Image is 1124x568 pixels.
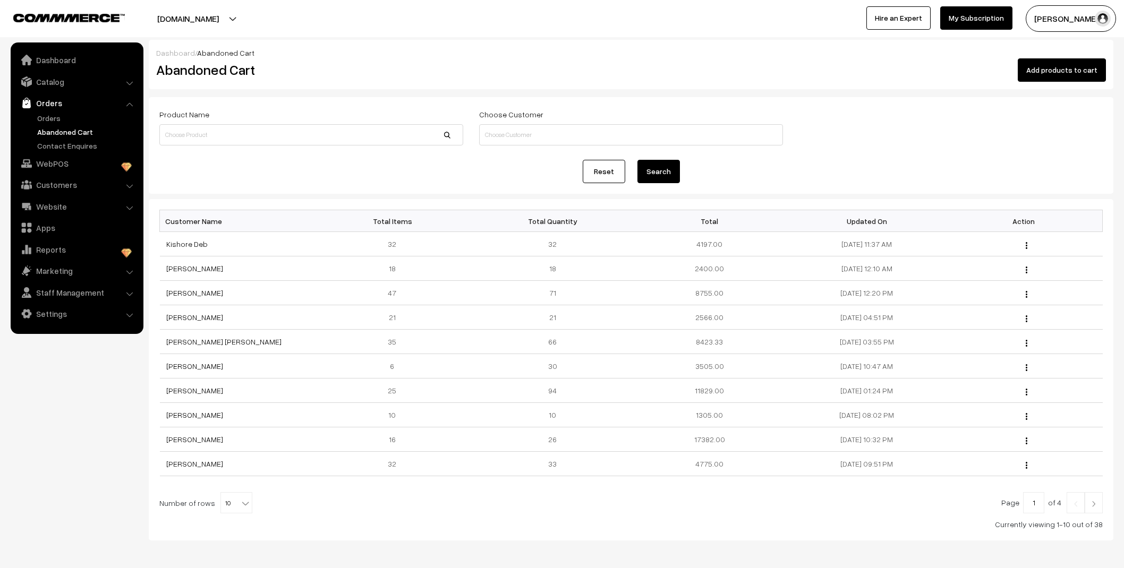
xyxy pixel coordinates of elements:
[631,452,788,476] td: 4775.00
[1048,498,1061,507] span: of 4
[159,109,209,120] label: Product Name
[631,305,788,330] td: 2566.00
[35,140,140,151] a: Contact Enquires
[159,497,215,509] span: Number of rows
[156,62,462,78] h2: Abandoned Cart
[166,435,223,444] a: [PERSON_NAME]
[788,210,946,232] th: Updated On
[166,239,208,248] a: Kishore Deb
[631,232,788,256] td: 4197.00
[13,261,140,280] a: Marketing
[788,452,946,476] td: [DATE] 09:51 PM
[788,232,946,256] td: [DATE] 11:37 AM
[317,232,474,256] td: 32
[631,378,788,403] td: 11829.00
[317,330,474,354] td: 35
[474,305,631,330] td: 21
[637,160,680,183] button: Search
[35,126,140,137] a: Abandoned Cart
[166,362,223,371] a: [PERSON_NAME]
[197,48,254,57] span: Abandoned Cart
[1095,11,1111,27] img: user
[166,264,223,273] a: [PERSON_NAME]
[317,354,474,378] td: 6
[631,354,788,378] td: 3505.00
[1026,291,1027,298] img: Menu
[166,459,223,468] a: [PERSON_NAME]
[156,48,195,57] a: Dashboard
[166,386,223,395] a: [PERSON_NAME]
[317,427,474,452] td: 16
[13,93,140,113] a: Orders
[13,72,140,91] a: Catalog
[788,403,946,427] td: [DATE] 08:02 PM
[317,378,474,403] td: 25
[120,5,256,32] button: [DOMAIN_NAME]
[788,378,946,403] td: [DATE] 01:24 PM
[479,109,543,120] label: Choose Customer
[474,330,631,354] td: 66
[1071,501,1080,507] img: Left
[474,281,631,305] td: 71
[317,210,474,232] th: Total Items
[35,113,140,124] a: Orders
[940,6,1012,30] a: My Subscription
[788,281,946,305] td: [DATE] 12:20 PM
[1026,364,1027,371] img: Menu
[631,281,788,305] td: 8755.00
[631,330,788,354] td: 8423.33
[13,304,140,323] a: Settings
[156,47,1106,58] div: /
[1089,501,1099,507] img: Right
[1001,498,1019,507] span: Page
[317,281,474,305] td: 47
[1026,389,1027,395] img: Menu
[166,410,223,419] a: [PERSON_NAME]
[1026,413,1027,420] img: Menu
[788,330,946,354] td: [DATE] 03:55 PM
[160,210,317,232] th: Customer Name
[866,6,931,30] a: Hire an Expert
[946,210,1103,232] th: Action
[13,175,140,194] a: Customers
[13,14,125,22] img: COMMMERCE
[13,240,140,259] a: Reports
[1026,242,1027,249] img: Menu
[159,124,463,145] input: Choose Product
[788,354,946,378] td: [DATE] 10:47 AM
[317,256,474,281] td: 18
[1018,58,1106,82] button: Add products to cart
[1026,340,1027,347] img: Menu
[13,197,140,216] a: Website
[474,378,631,403] td: 94
[631,256,788,281] td: 2400.00
[1026,5,1116,32] button: [PERSON_NAME]
[317,305,474,330] td: 21
[166,337,282,346] a: [PERSON_NAME] [PERSON_NAME]
[474,354,631,378] td: 30
[317,452,474,476] td: 32
[13,283,140,302] a: Staff Management
[631,427,788,452] td: 17382.00
[788,256,946,281] td: [DATE] 12:10 AM
[1026,437,1027,444] img: Menu
[474,452,631,476] td: 33
[317,403,474,427] td: 10
[479,124,783,145] input: Choose Customer
[13,50,140,70] a: Dashboard
[220,492,252,513] span: 10
[1026,315,1027,322] img: Menu
[583,160,625,183] a: Reset
[474,403,631,427] td: 10
[159,519,1103,530] div: Currently viewing 1-10 out of 38
[13,11,106,23] a: COMMMERCE
[474,210,631,232] th: Total Quantity
[788,427,946,452] td: [DATE] 10:32 PM
[1026,266,1027,273] img: Menu
[13,154,140,173] a: WebPOS
[474,256,631,281] td: 18
[474,427,631,452] td: 26
[788,305,946,330] td: [DATE] 04:51 PM
[221,493,252,514] span: 10
[166,313,223,322] a: [PERSON_NAME]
